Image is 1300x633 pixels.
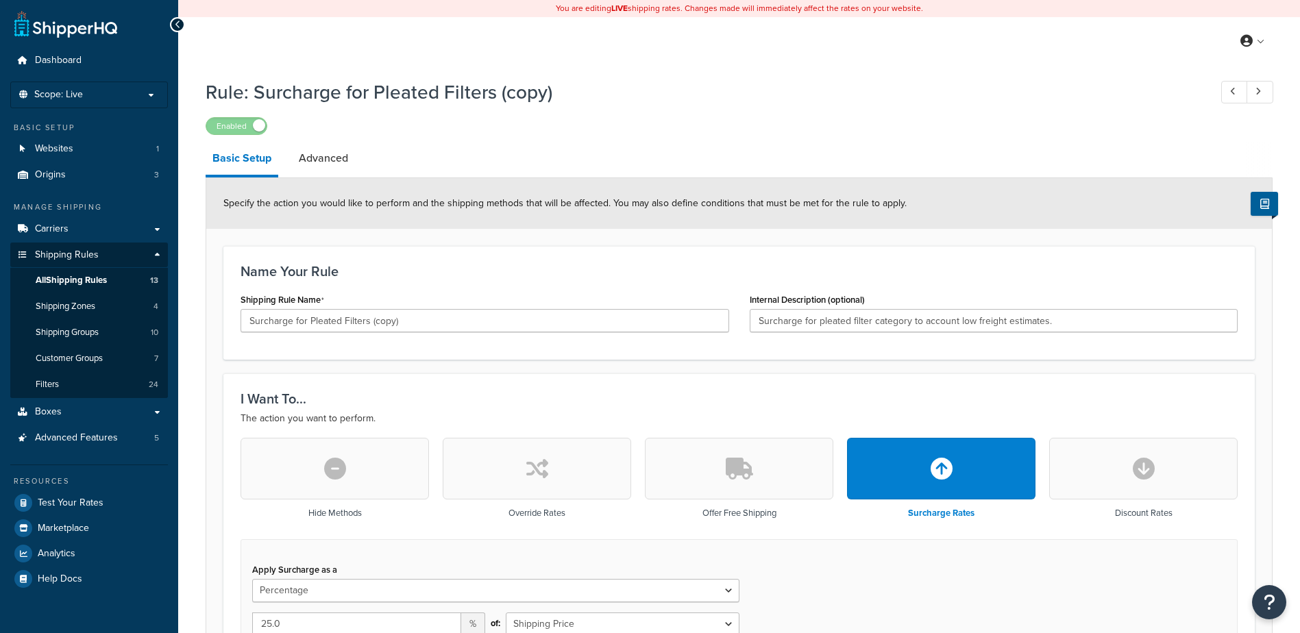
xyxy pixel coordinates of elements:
a: Analytics [10,541,168,566]
h3: Name Your Rule [241,264,1238,279]
a: Shipping Rules [10,243,168,268]
h3: Override Rates [508,508,565,518]
span: Shipping Groups [36,327,99,338]
a: Basic Setup [206,142,278,177]
span: 4 [154,301,158,312]
h3: I Want To... [241,391,1238,406]
label: Internal Description (optional) [750,295,865,305]
li: Filters [10,372,168,397]
span: Marketplace [38,523,89,534]
span: 3 [154,169,159,181]
div: Basic Setup [10,122,168,134]
b: LIVE [611,2,628,14]
span: Carriers [35,223,69,235]
button: Open Resource Center [1252,585,1286,619]
div: Manage Shipping [10,201,168,213]
span: Boxes [35,406,62,418]
h3: Hide Methods [308,508,362,518]
span: Scope: Live [34,89,83,101]
a: Shipping Groups10 [10,320,168,345]
span: 7 [154,353,158,364]
li: Shipping Groups [10,320,168,345]
span: Dashboard [35,55,82,66]
span: Analytics [38,548,75,560]
span: Advanced Features [35,432,118,444]
a: Filters24 [10,372,168,397]
a: Test Your Rates [10,491,168,515]
span: Customer Groups [36,353,103,364]
li: Advanced Features [10,425,168,451]
a: Next Record [1247,81,1273,103]
span: 1 [156,143,159,155]
a: Help Docs [10,567,168,591]
span: Specify the action you would like to perform and the shipping methods that will be affected. You ... [223,196,907,210]
li: Customer Groups [10,346,168,371]
span: 24 [149,379,158,390]
a: Advanced Features5 [10,425,168,451]
span: Shipping Zones [36,301,95,312]
a: Customer Groups7 [10,346,168,371]
a: AllShipping Rules13 [10,268,168,293]
span: Origins [35,169,66,181]
a: Advanced [292,142,355,175]
a: Previous Record [1221,81,1248,103]
a: Shipping Zones4 [10,294,168,319]
span: All Shipping Rules [36,275,107,286]
span: 13 [150,275,158,286]
h3: Offer Free Shipping [702,508,776,518]
span: Help Docs [38,573,82,585]
a: Boxes [10,399,168,425]
h3: Surcharge Rates [908,508,974,518]
li: Shipping Rules [10,243,168,399]
li: Websites [10,136,168,162]
a: Carriers [10,216,168,242]
div: Resources [10,475,168,487]
span: 10 [151,327,158,338]
label: Shipping Rule Name [241,295,324,306]
p: The action you want to perform. [241,410,1238,427]
span: of: [491,614,500,633]
span: Test Your Rates [38,497,103,509]
a: Marketplace [10,516,168,541]
h1: Rule: Surcharge for Pleated Filters (copy) [206,79,1196,105]
span: Shipping Rules [35,249,99,261]
li: Origins [10,162,168,188]
a: Websites1 [10,136,168,162]
label: Apply Surcharge as a [252,564,337,575]
a: Origins3 [10,162,168,188]
button: Show Help Docs [1251,192,1278,216]
a: Dashboard [10,48,168,73]
li: Shipping Zones [10,294,168,319]
h3: Discount Rates [1115,508,1173,518]
span: Websites [35,143,73,155]
span: 5 [154,432,159,444]
span: Filters [36,379,59,390]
